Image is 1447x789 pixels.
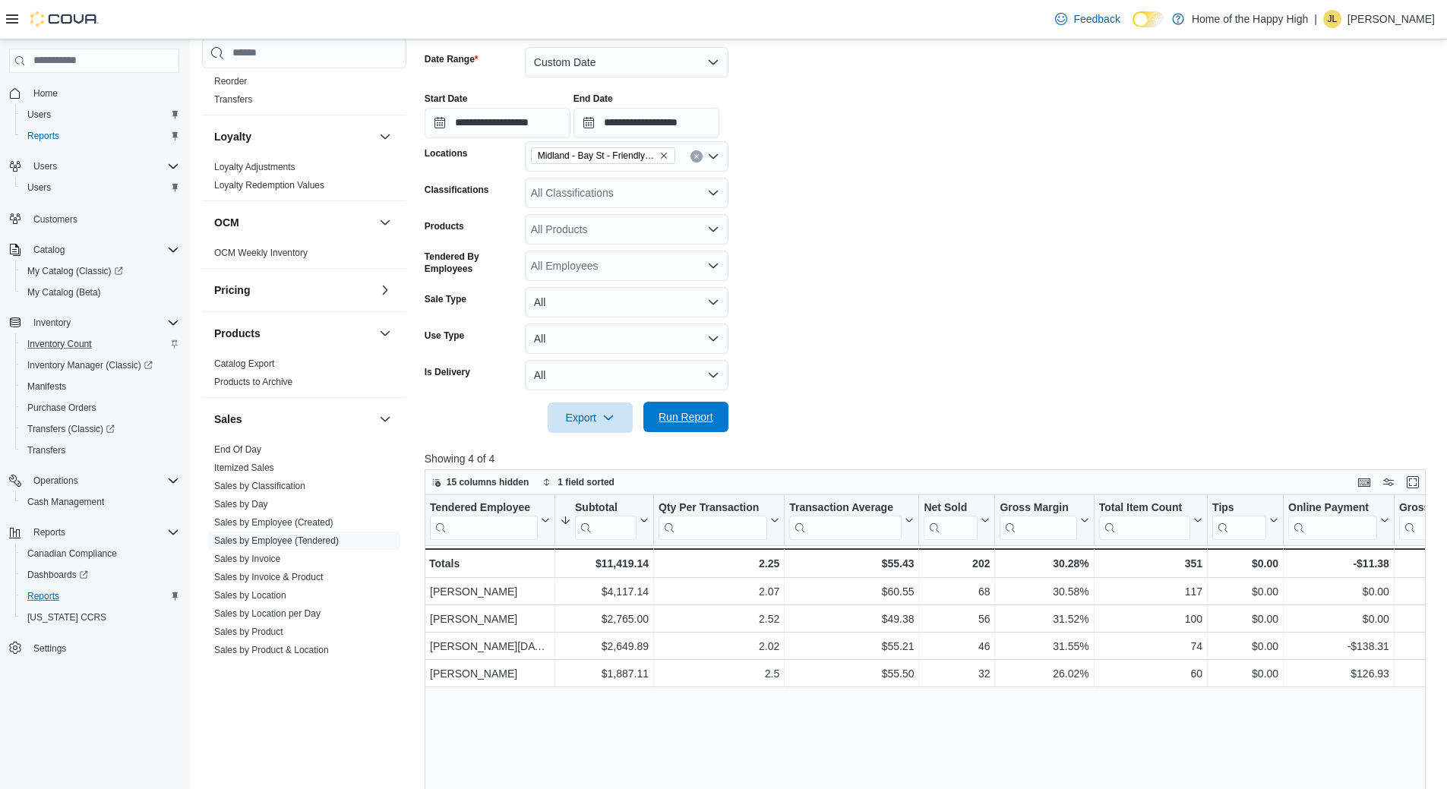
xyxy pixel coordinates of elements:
[575,501,637,540] div: Subtotal
[21,335,179,353] span: Inventory Count
[21,587,65,605] a: Reports
[1212,610,1278,628] div: $0.00
[573,93,613,105] label: End Date
[214,572,323,582] a: Sales by Invoice & Product
[33,213,77,226] span: Customers
[21,335,98,353] a: Inventory Count
[924,501,978,516] div: Net Sold
[425,251,519,275] label: Tendered By Employees
[27,639,179,658] span: Settings
[525,47,728,77] button: Custom Date
[1049,4,1126,34] a: Feedback
[21,127,65,145] a: Reports
[214,247,308,259] span: OCM Weekly Inventory
[659,554,779,573] div: 2.25
[924,610,990,628] div: 56
[1323,10,1341,28] div: Jenna Lamoureux
[214,129,373,144] button: Loyalty
[214,499,268,510] a: Sales by Day
[376,324,394,342] button: Products
[214,553,280,565] span: Sales by Invoice
[525,360,728,390] button: All
[214,535,339,547] span: Sales by Employee (Tendered)
[214,480,305,492] span: Sales by Classification
[425,220,464,232] label: Products
[27,472,179,490] span: Operations
[560,664,649,683] div: $1,887.11
[531,147,675,164] span: Midland - Bay St - Friendly Stranger
[430,501,538,540] div: Tendered Employee
[21,493,179,511] span: Cash Management
[27,109,51,121] span: Users
[214,644,329,656] span: Sales by Product & Location
[1000,637,1088,655] div: 31.55%
[575,501,637,516] div: Subtotal
[214,481,305,491] a: Sales by Classification
[27,639,72,658] a: Settings
[1000,664,1088,683] div: 26.02%
[214,608,321,620] span: Sales by Location per Day
[15,125,185,147] button: Reports
[21,127,179,145] span: Reports
[21,399,179,417] span: Purchase Orders
[33,87,58,99] span: Home
[21,544,179,563] span: Canadian Compliance
[21,377,179,396] span: Manifests
[924,637,990,655] div: 46
[33,244,65,256] span: Catalog
[3,239,185,260] button: Catalog
[1288,501,1389,540] button: Online Payment
[1212,501,1266,516] div: Tips
[1073,11,1120,27] span: Feedback
[560,554,649,573] div: $11,419.14
[707,223,719,235] button: Open list of options
[560,582,649,601] div: $4,117.14
[27,84,64,103] a: Home
[1098,664,1202,683] div: 60
[27,314,77,332] button: Inventory
[707,187,719,199] button: Open list of options
[214,412,242,427] h3: Sales
[27,241,179,259] span: Catalog
[214,180,324,191] a: Loyalty Redemption Values
[1000,554,1088,573] div: 30.28%
[214,326,261,341] h3: Products
[214,608,321,619] a: Sales by Location per Day
[214,282,250,298] h3: Pricing
[707,260,719,272] button: Open list of options
[430,610,550,628] div: [PERSON_NAME]
[21,399,103,417] a: Purchase Orders
[27,523,179,541] span: Reports
[27,380,66,393] span: Manifests
[214,326,373,341] button: Products
[27,569,88,581] span: Dashboards
[202,440,406,702] div: Sales
[558,476,615,488] span: 1 field sorted
[27,359,153,371] span: Inventory Manager (Classic)
[1355,473,1373,491] button: Keyboard shortcuts
[659,501,767,540] div: Qty Per Transaction
[1000,501,1076,516] div: Gross Margin
[21,566,179,584] span: Dashboards
[214,498,268,510] span: Sales by Day
[214,554,280,564] a: Sales by Invoice
[376,410,394,428] button: Sales
[214,282,373,298] button: Pricing
[1288,610,1389,628] div: $0.00
[21,441,179,459] span: Transfers
[27,338,92,350] span: Inventory Count
[33,317,71,329] span: Inventory
[21,262,179,280] span: My Catalog (Classic)
[3,82,185,104] button: Home
[214,462,274,474] span: Itemized Sales
[27,472,84,490] button: Operations
[9,76,179,699] nav: Complex example
[1000,582,1088,601] div: 30.58%
[659,582,779,601] div: 2.07
[3,207,185,229] button: Customers
[376,213,394,232] button: OCM
[214,590,286,601] a: Sales by Location
[27,548,117,560] span: Canadian Compliance
[21,377,72,396] a: Manifests
[789,637,914,655] div: $55.21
